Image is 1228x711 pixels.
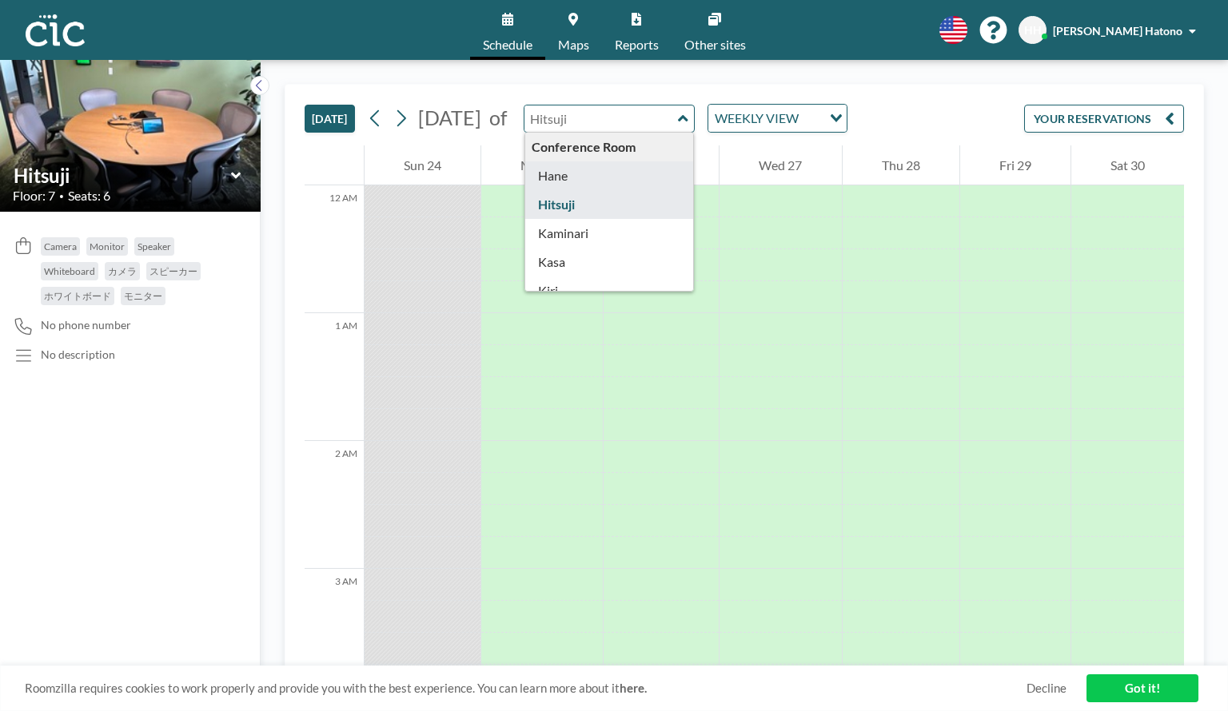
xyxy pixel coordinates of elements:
[620,681,647,695] a: here.
[305,569,364,697] div: 3 AM
[1053,24,1182,38] span: [PERSON_NAME] Hatono
[305,105,355,133] button: [DATE]
[44,265,95,277] span: Whiteboard
[108,265,137,277] span: カメラ
[525,248,694,276] div: Kasa
[525,219,694,248] div: Kaminari
[843,145,959,185] div: Thu 28
[803,108,820,129] input: Search for option
[684,38,746,51] span: Other sites
[124,290,162,302] span: モニター
[525,190,694,219] div: Hitsuji
[44,290,111,302] span: ホワイトボード
[524,105,678,132] input: Hitsuji
[44,240,77,252] span: Camera
[41,348,115,362] div: No description
[708,105,847,132] div: Search for option
[305,185,364,313] div: 12 AM
[68,188,110,204] span: Seats: 6
[365,145,480,185] div: Sun 24
[525,161,694,190] div: Hane
[25,681,1027,696] span: Roomzilla requires cookies to work properly and provide you with the best experience. You can lea...
[305,441,364,569] div: 2 AM
[1027,681,1067,696] a: Decline
[525,276,694,305] div: Kiri
[960,145,1071,185] div: Fri 29
[712,108,802,129] span: WEEKLY VIEW
[418,105,481,129] span: [DATE]
[13,188,55,204] span: Floor: 7
[483,38,532,51] span: Schedule
[489,105,507,130] span: of
[1071,145,1184,185] div: Sat 30
[1024,23,1042,38] span: HH
[558,38,589,51] span: Maps
[720,145,841,185] div: Wed 27
[615,38,659,51] span: Reports
[41,318,131,332] span: No phone number
[14,164,231,187] input: Hitsuji
[150,265,197,277] span: スピーカー
[90,240,125,252] span: Monitor
[305,313,364,441] div: 1 AM
[26,14,85,46] img: organization-logo
[1024,105,1184,133] button: YOUR RESERVATIONS
[481,145,603,185] div: Mon 25
[138,240,171,252] span: Speaker
[1086,674,1198,702] a: Got it!
[59,191,64,201] span: •
[525,133,694,161] div: Conference Room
